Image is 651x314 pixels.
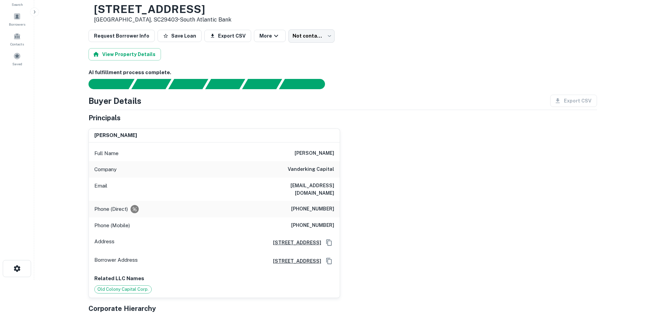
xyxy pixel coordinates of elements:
[168,79,208,89] div: Documents found, AI parsing details...
[89,95,141,107] h4: Buyer Details
[131,79,171,89] div: Your request is received and processing...
[94,256,138,266] p: Borrower Address
[2,50,32,68] a: Saved
[205,79,245,89] div: Principals found, AI now looking for contact information...
[2,10,32,28] a: Borrowers
[617,259,651,292] iframe: Chat Widget
[324,237,334,248] button: Copy Address
[252,182,334,197] h6: [EMAIL_ADDRESS][DOMAIN_NAME]
[94,149,119,158] p: Full Name
[94,182,107,197] p: Email
[12,61,22,67] span: Saved
[324,256,334,266] button: Copy Address
[10,41,24,47] span: Contacts
[80,79,132,89] div: Sending borrower request to AI...
[12,2,23,7] span: Search
[94,237,114,248] p: Address
[288,165,334,174] h6: vanderking capital
[288,29,335,42] div: Not contacted
[89,30,155,42] button: Request Borrower Info
[204,30,251,42] button: Export CSV
[291,221,334,230] h6: [PHONE_NUMBER]
[180,16,231,23] a: South Atlantic Bank
[268,239,321,246] a: [STREET_ADDRESS]
[94,132,137,139] h6: [PERSON_NAME]
[95,286,151,293] span: Old Colony Capital Corp.
[254,30,286,42] button: More
[94,205,128,213] p: Phone (Direct)
[94,16,231,24] p: [GEOGRAPHIC_DATA], SC29403 •
[131,205,139,213] div: Requests to not be contacted at this number
[94,274,334,283] p: Related LLC Names
[242,79,282,89] div: Principals found, still searching for contact information. This may take time...
[2,30,32,48] a: Contacts
[89,113,121,123] h5: Principals
[268,257,321,265] a: [STREET_ADDRESS]
[94,3,231,16] h3: [STREET_ADDRESS]
[89,48,161,60] button: View Property Details
[94,165,117,174] p: Company
[291,205,334,213] h6: [PHONE_NUMBER]
[9,22,25,27] span: Borrowers
[295,149,334,158] h6: [PERSON_NAME]
[279,79,333,89] div: AI fulfillment process complete.
[89,303,156,314] h5: Corporate Hierarchy
[94,221,130,230] p: Phone (Mobile)
[89,69,597,77] h6: AI fulfillment process complete.
[158,30,202,42] button: Save Loan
